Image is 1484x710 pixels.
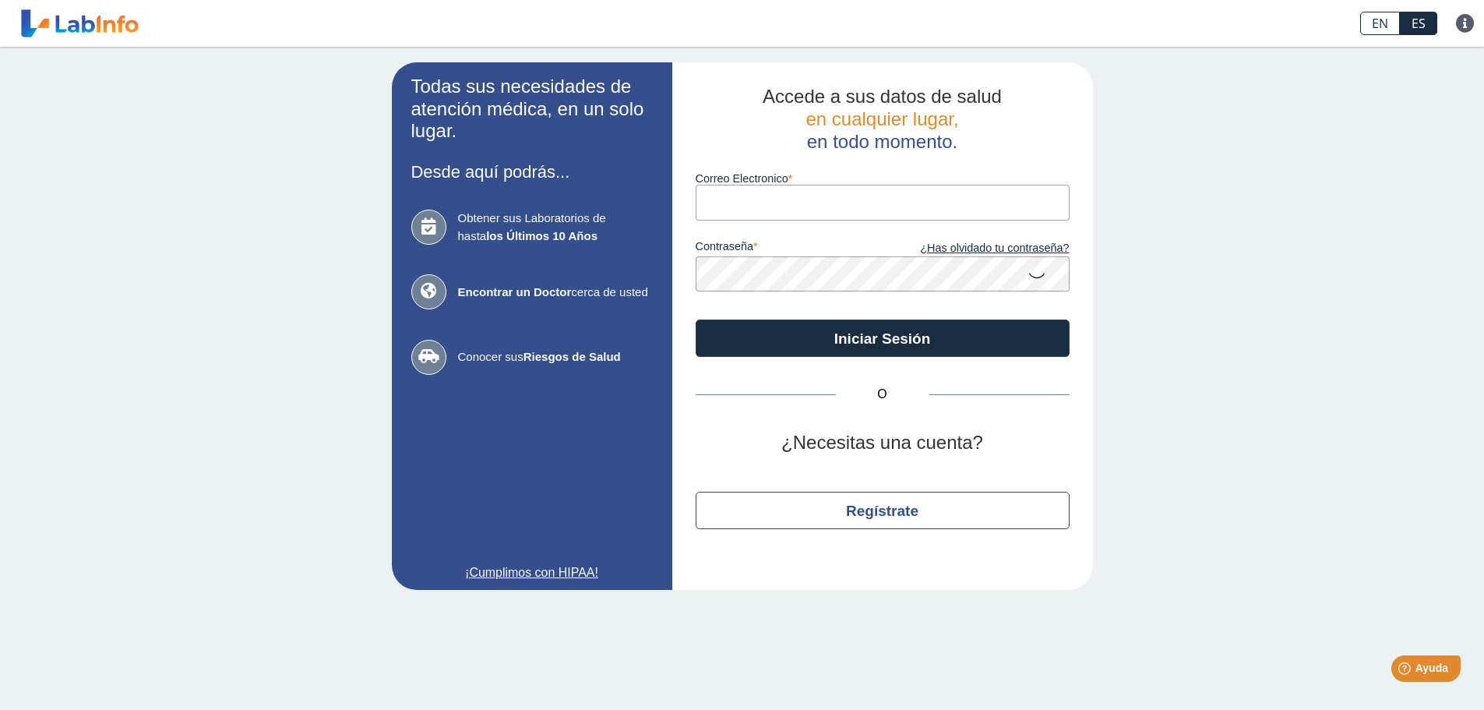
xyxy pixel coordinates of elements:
h2: ¿Necesitas una cuenta? [696,432,1070,454]
span: Conocer sus [458,348,653,366]
label: Correo Electronico [696,172,1070,185]
h3: Desde aquí podrás... [411,162,653,182]
a: ¿Has olvidado tu contraseña? [883,240,1070,257]
label: contraseña [696,240,883,257]
a: ¡Cumplimos con HIPAA! [411,563,653,582]
h2: Todas sus necesidades de atención médica, en un solo lugar. [411,76,653,143]
b: los Últimos 10 Años [486,229,597,242]
b: Encontrar un Doctor [458,285,572,298]
b: Riesgos de Salud [523,350,621,363]
span: Obtener sus Laboratorios de hasta [458,210,653,245]
span: O [836,385,929,404]
span: cerca de usted [458,284,653,302]
span: en todo momento. [807,131,957,152]
button: Regístrate [696,492,1070,529]
a: EN [1360,12,1400,35]
a: ES [1400,12,1437,35]
iframe: Help widget launcher [1345,649,1467,693]
span: en cualquier lugar, [805,108,958,129]
button: Iniciar Sesión [696,320,1070,357]
span: Accede a sus datos de salud [763,86,1002,107]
